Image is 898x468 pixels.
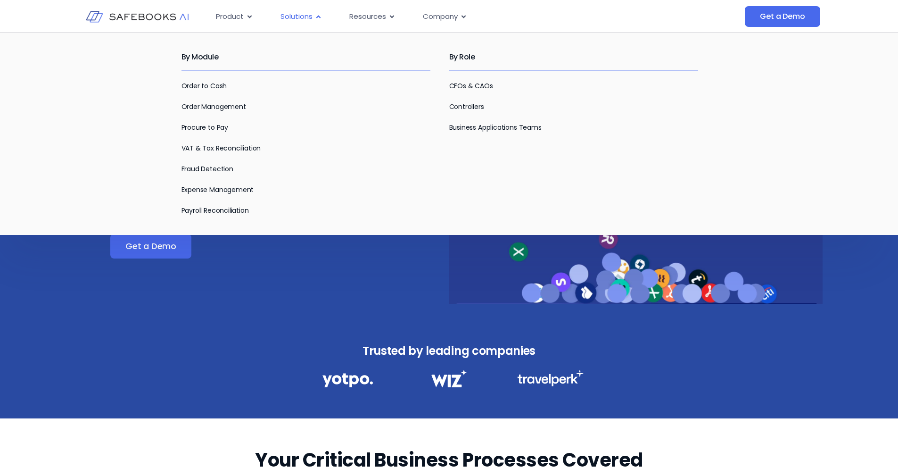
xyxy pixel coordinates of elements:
a: Order to Cash [181,81,227,91]
nav: Menu [208,8,651,26]
a: Get a Demo [110,234,191,259]
img: Financial Data Governance 3 [517,370,584,386]
a: Procure to Pay [181,123,228,132]
a: CFOs & CAOs [449,81,493,91]
a: Fraud Detection [181,164,233,174]
span: Solutions [280,11,313,22]
a: VAT & Tax Reconciliation [181,143,261,153]
div: Menu Toggle [208,8,651,26]
a: Payroll Reconciliation [181,206,249,215]
span: Resources [349,11,386,22]
h3: Trusted by leading companies [302,342,597,360]
h2: By Role [449,44,698,70]
h2: By Module [181,44,430,70]
span: Company [423,11,458,22]
a: Expense Management [181,185,254,194]
a: Business Applications Teams [449,123,542,132]
a: Controllers [449,102,484,111]
img: Financial Data Governance 1 [322,370,373,390]
a: Order Management [181,102,246,111]
span: Get a Demo [125,242,176,251]
img: Financial Data Governance 2 [427,370,471,387]
a: Get a Demo [745,6,820,27]
span: Get a Demo [760,12,805,21]
span: Product [216,11,244,22]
